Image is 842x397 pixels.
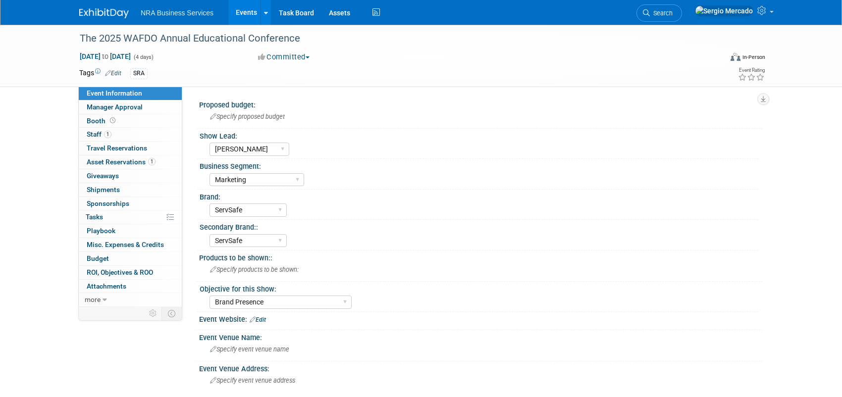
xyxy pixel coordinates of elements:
[79,183,182,197] a: Shipments
[210,377,295,384] span: Specify event venue address
[200,282,758,294] div: Objective for this Show:
[79,114,182,128] a: Booth
[87,144,147,152] span: Travel Reservations
[199,312,763,325] div: Event Website:
[79,197,182,210] a: Sponsorships
[79,100,182,114] a: Manager Approval
[105,70,121,77] a: Edit
[87,227,115,235] span: Playbook
[101,52,110,60] span: to
[199,361,763,374] div: Event Venue Address:
[79,68,121,79] td: Tags
[148,158,156,165] span: 1
[79,293,182,306] a: more
[210,346,289,353] span: Specify event venue name
[199,250,763,263] div: Products to be shown::
[742,53,765,61] div: In-Person
[87,199,129,207] span: Sponsorships
[87,254,109,262] span: Budget
[79,210,182,224] a: Tasks
[79,155,182,169] a: Asset Reservations1
[200,129,758,141] div: Show Lead:
[636,4,682,22] a: Search
[210,113,285,120] span: Specify proposed budget
[79,87,182,100] a: Event Information
[85,296,101,303] span: more
[87,158,156,166] span: Asset Reservations
[79,8,129,18] img: ExhibitDay
[87,130,111,138] span: Staff
[130,68,148,79] div: SRA
[79,238,182,251] a: Misc. Expenses & Credits
[79,266,182,279] a: ROI, Objectives & ROO
[141,9,213,17] span: NRA Business Services
[87,172,119,180] span: Giveaways
[695,5,753,16] img: Sergio Mercado
[79,169,182,183] a: Giveaways
[200,220,758,232] div: Secondary Brand::
[87,241,164,248] span: Misc. Expenses & Credits
[76,30,707,48] div: The 2025 WAFDO Annual Educational Conference
[104,131,111,138] span: 1
[79,280,182,293] a: Attachments
[79,252,182,265] a: Budget
[87,282,126,290] span: Attachments
[145,307,162,320] td: Personalize Event Tab Strip
[200,190,758,202] div: Brand:
[79,224,182,238] a: Playbook
[87,268,153,276] span: ROI, Objectives & ROO
[133,54,154,60] span: (4 days)
[731,53,740,61] img: Format-Inperson.png
[738,68,765,73] div: Event Rating
[199,98,763,110] div: Proposed budget:
[86,213,103,221] span: Tasks
[663,51,765,66] div: Event Format
[255,52,314,62] button: Committed
[79,142,182,155] a: Travel Reservations
[79,52,131,61] span: [DATE] [DATE]
[250,316,266,323] a: Edit
[87,186,120,194] span: Shipments
[199,330,763,343] div: Event Venue Name:
[200,159,758,171] div: Business Segment:
[87,103,143,111] span: Manager Approval
[210,266,299,273] span: Specify products to be shown:
[87,89,142,97] span: Event Information
[108,117,117,124] span: Booth not reserved yet
[79,128,182,141] a: Staff1
[650,9,673,17] span: Search
[162,307,182,320] td: Toggle Event Tabs
[87,117,117,125] span: Booth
